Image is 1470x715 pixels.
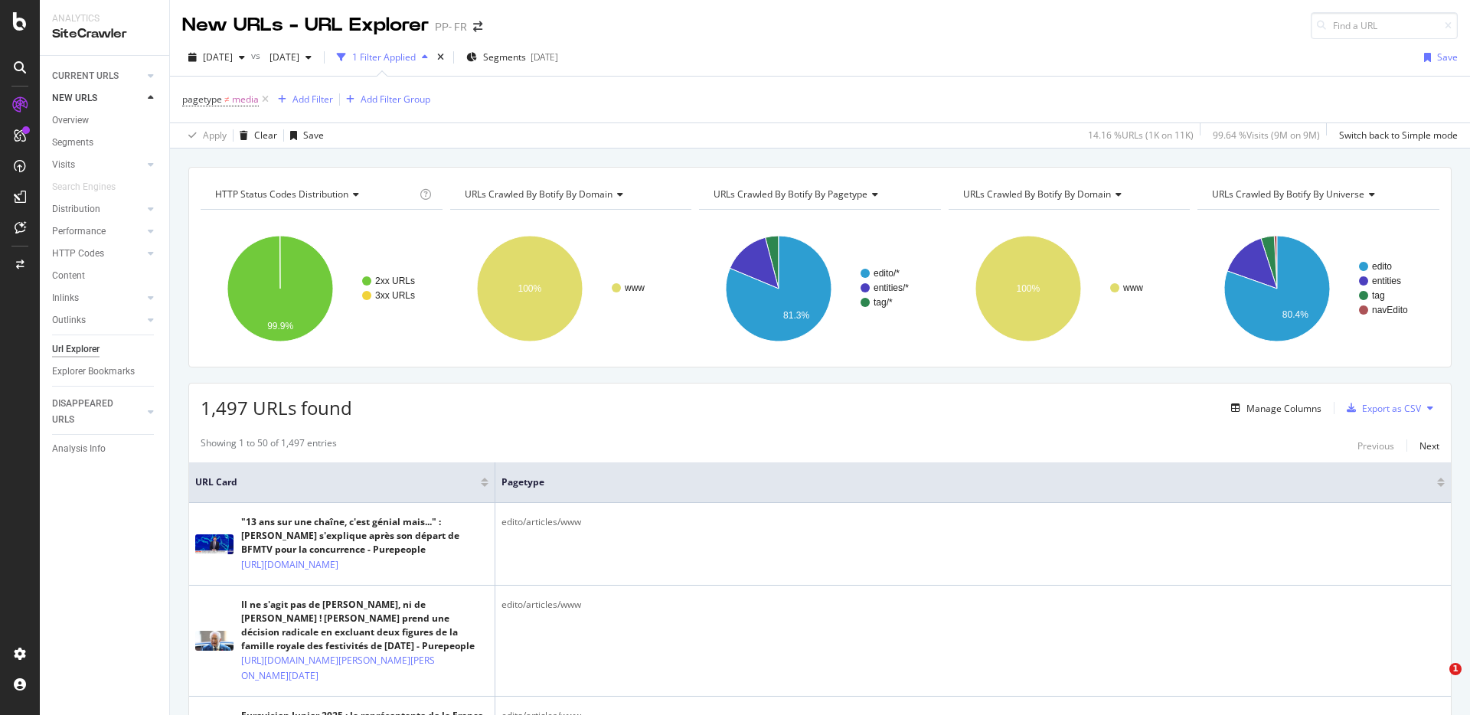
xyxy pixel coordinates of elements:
[483,51,526,64] span: Segments
[52,68,119,84] div: CURRENT URLS
[949,222,1191,355] svg: A chart.
[352,51,416,64] div: 1 Filter Applied
[52,113,158,129] a: Overview
[1225,399,1321,417] button: Manage Columns
[241,515,488,557] div: "13 ans sur une chaîne, c'est génial mais..." : [PERSON_NAME] s'explique après son départ de BFMT...
[52,25,157,43] div: SiteCrawler
[1418,45,1458,70] button: Save
[52,201,100,217] div: Distribution
[434,50,447,65] div: times
[1372,261,1392,272] text: edito
[52,224,106,240] div: Performance
[52,90,143,106] a: NEW URLS
[960,182,1177,207] h4: URLs Crawled By Botify By domain
[284,123,324,148] button: Save
[501,515,1445,529] div: edito/articles/www
[212,182,416,207] h4: HTTP Status Codes Distribution
[52,12,157,25] div: Analytics
[963,188,1111,201] span: URLs Crawled By Botify By domain
[52,224,143,240] a: Performance
[52,396,129,428] div: DISAPPEARED URLS
[1372,290,1385,301] text: tag
[203,129,227,142] div: Apply
[874,268,900,279] text: edito/*
[1311,12,1458,39] input: Find a URL
[241,557,338,573] a: [URL][DOMAIN_NAME]
[1213,129,1320,142] div: 99.64 % Visits ( 9M on 9M )
[1016,283,1040,294] text: 100%
[1418,663,1455,700] iframe: Intercom live chat
[1212,188,1364,201] span: URLs Crawled By Botify By universe
[52,364,158,380] a: Explorer Bookmarks
[1339,129,1458,142] div: Switch back to Simple mode
[224,93,230,106] span: ≠
[501,475,1414,489] span: pagetype
[182,123,227,148] button: Apply
[272,90,333,109] button: Add Filter
[1088,129,1194,142] div: 14.16 % URLs ( 1K on 11K )
[201,436,337,455] div: Showing 1 to 50 of 1,497 entries
[783,310,809,321] text: 81.3%
[375,290,415,301] text: 3xx URLs
[52,312,86,328] div: Outlinks
[52,201,143,217] a: Distribution
[531,51,558,64] div: [DATE]
[182,93,222,106] span: pagetype
[340,90,430,109] button: Add Filter Group
[52,268,158,284] a: Content
[52,441,158,457] a: Analysis Info
[1246,402,1321,415] div: Manage Columns
[52,312,143,328] a: Outlinks
[52,396,143,428] a: DISAPPEARED URLS
[254,129,277,142] div: Clear
[267,321,293,331] text: 99.9%
[52,90,97,106] div: NEW URLS
[203,51,233,64] span: 2025 Oct. 1st
[1362,402,1421,415] div: Export as CSV
[435,19,467,34] div: PP- FR
[460,45,564,70] button: Segments[DATE]
[874,282,909,293] text: entities/*
[699,222,941,355] svg: A chart.
[201,395,352,420] span: 1,497 URLs found
[1341,396,1421,420] button: Export as CSV
[251,49,263,62] span: vs
[52,290,143,306] a: Inlinks
[303,129,324,142] div: Save
[710,182,927,207] h4: URLs Crawled By Botify By pagetype
[1357,436,1394,455] button: Previous
[1449,663,1462,675] span: 1
[624,282,645,293] text: www
[201,222,443,355] svg: A chart.
[215,188,348,201] span: HTTP Status Codes Distribution
[241,598,488,653] div: Il ne s'agit pas de [PERSON_NAME], ni de [PERSON_NAME] ! [PERSON_NAME] prend une décision radical...
[195,475,477,489] span: URL Card
[52,341,100,357] div: Url Explorer
[232,89,259,110] span: media
[1437,51,1458,64] div: Save
[52,290,79,306] div: Inlinks
[52,441,106,457] div: Analysis Info
[52,157,143,173] a: Visits
[52,157,75,173] div: Visits
[450,222,692,355] svg: A chart.
[52,179,131,195] a: Search Engines
[52,179,116,195] div: Search Engines
[52,246,104,262] div: HTTP Codes
[52,364,135,380] div: Explorer Bookmarks
[1282,309,1308,320] text: 80.4%
[1122,282,1143,293] text: www
[182,45,251,70] button: [DATE]
[52,113,89,129] div: Overview
[52,341,158,357] a: Url Explorer
[1333,123,1458,148] button: Switch back to Simple mode
[714,188,867,201] span: URLs Crawled By Botify By pagetype
[1197,222,1439,355] div: A chart.
[375,276,415,286] text: 2xx URLs
[1357,439,1394,452] div: Previous
[518,283,541,294] text: 100%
